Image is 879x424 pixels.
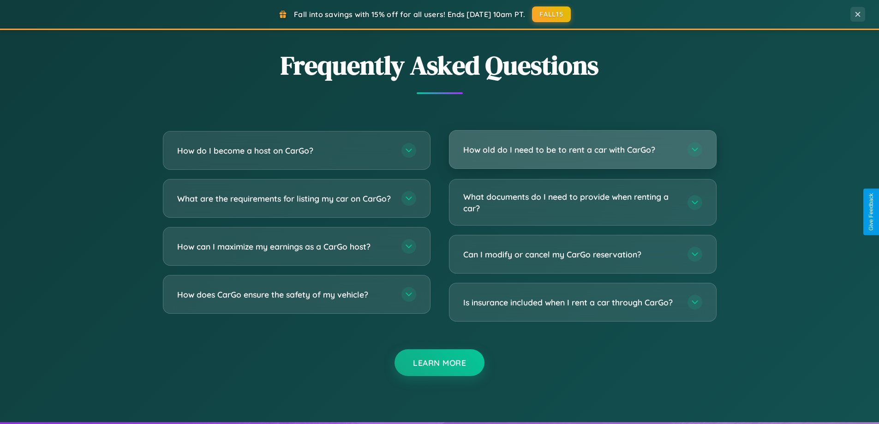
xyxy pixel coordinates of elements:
button: Learn More [395,349,484,376]
h2: Frequently Asked Questions [163,48,717,83]
h3: How old do I need to be to rent a car with CarGo? [463,144,678,155]
span: Fall into savings with 15% off for all users! Ends [DATE] 10am PT. [294,10,525,19]
h3: Can I modify or cancel my CarGo reservation? [463,249,678,260]
h3: What documents do I need to provide when renting a car? [463,191,678,214]
h3: Is insurance included when I rent a car through CarGo? [463,297,678,308]
h3: How does CarGo ensure the safety of my vehicle? [177,289,392,300]
button: FALL15 [532,6,571,22]
h3: How do I become a host on CarGo? [177,145,392,156]
div: Give Feedback [868,193,874,231]
h3: How can I maximize my earnings as a CarGo host? [177,241,392,252]
h3: What are the requirements for listing my car on CarGo? [177,193,392,204]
